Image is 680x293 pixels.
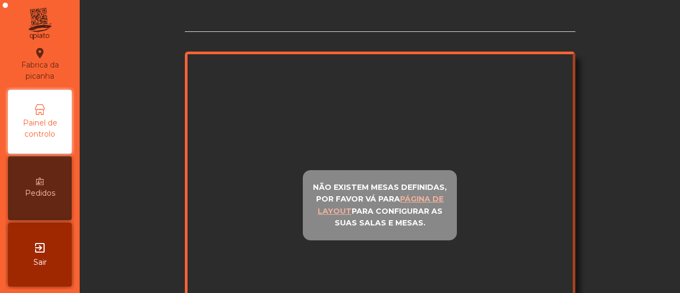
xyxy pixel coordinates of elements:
span: Sair [33,257,47,268]
span: Painel de controlo [11,118,69,140]
u: página de layout [318,194,444,216]
p: Não existem mesas definidas, por favor vá para para configurar as suas salas e mesas. [308,181,452,229]
img: qpiato [27,5,53,43]
span: Pedidos [25,188,55,199]
i: location_on [33,47,46,60]
i: exit_to_app [33,241,46,254]
div: Fabrica da picanha [8,47,71,82]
